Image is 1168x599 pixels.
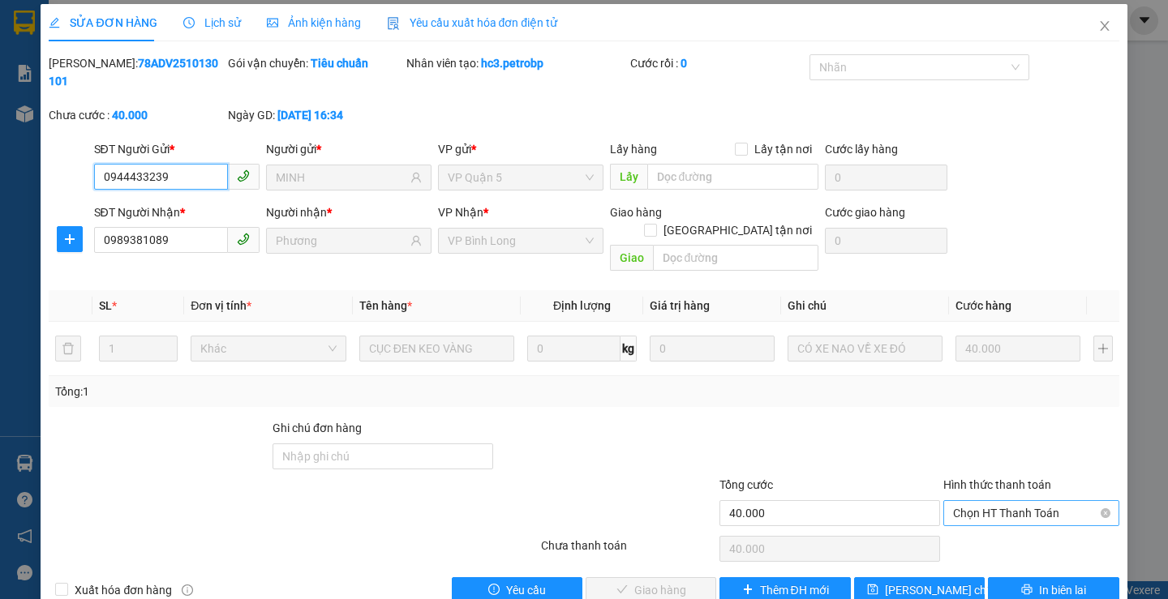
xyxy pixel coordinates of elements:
[448,229,594,253] span: VP Bình Long
[610,206,662,219] span: Giao hàng
[267,17,278,28] span: picture
[58,233,82,246] span: plus
[488,584,500,597] span: exclamation-circle
[1021,584,1033,597] span: printer
[99,299,112,312] span: SL
[650,299,710,312] span: Giá trị hàng
[12,105,118,124] div: 30.000
[112,109,148,122] b: 40.000
[610,245,653,271] span: Giao
[867,584,878,597] span: save
[448,165,594,190] span: VP Quận 5
[410,235,422,246] span: user
[49,17,60,28] span: edit
[681,57,687,70] b: 0
[955,299,1011,312] span: Cước hàng
[228,106,404,124] div: Ngày GD:
[57,226,83,252] button: plus
[55,336,81,362] button: delete
[273,443,493,469] input: Ghi chú đơn hàng
[719,478,773,491] span: Tổng cước
[630,54,806,72] div: Cước rồi :
[237,233,250,246] span: phone
[650,336,775,362] input: 0
[657,221,818,239] span: [GEOGRAPHIC_DATA] tận nơi
[610,164,647,190] span: Lấy
[127,33,256,53] div: [PERSON_NAME]
[825,206,905,219] label: Cước giao hàng
[267,16,361,29] span: Ảnh kiện hàng
[191,299,251,312] span: Đơn vị tính
[943,478,1051,491] label: Hình thức thanh toán
[760,581,829,599] span: Thêm ĐH mới
[14,14,115,53] div: VP Bình Long
[620,336,637,362] span: kg
[200,336,336,361] span: Khác
[1101,508,1110,518] span: close-circle
[1093,336,1113,362] button: plus
[94,203,260,221] div: SĐT Người Nhận
[266,140,432,158] div: Người gửi
[553,299,611,312] span: Định lượng
[539,537,719,565] div: Chưa thanh toán
[237,169,250,182] span: phone
[12,106,37,123] span: CR :
[49,16,157,29] span: SỬA ĐƠN HÀNG
[387,17,400,30] img: icon
[127,15,165,32] span: Nhận:
[410,172,422,183] span: user
[748,140,818,158] span: Lấy tận nơi
[276,169,407,186] input: Tên người gửi
[955,336,1080,362] input: 0
[273,421,362,434] label: Ghi chú đơn hàng
[182,584,193,596] span: info-circle
[742,584,754,597] span: plus
[647,164,818,190] input: Dọc đường
[14,15,39,32] span: Gửi:
[781,290,949,322] th: Ghi chú
[183,17,195,28] span: clock-circle
[825,143,898,156] label: Cước lấy hàng
[825,228,947,254] input: Cước giao hàng
[506,581,546,599] span: Yêu cầu
[266,203,432,221] div: Người nhận
[788,336,943,362] input: Ghi Chú
[68,581,178,599] span: Xuất hóa đơn hàng
[387,16,558,29] span: Yêu cầu xuất hóa đơn điện tử
[1098,19,1111,32] span: close
[885,581,1039,599] span: [PERSON_NAME] chuyển hoàn
[825,165,947,190] input: Cước lấy hàng
[311,57,368,70] b: Tiêu chuẩn
[49,54,225,90] div: [PERSON_NAME]:
[1082,4,1127,49] button: Close
[359,336,514,362] input: VD: Bàn, Ghế
[653,245,818,271] input: Dọc đường
[359,299,412,312] span: Tên hàng
[438,140,603,158] div: VP gửi
[276,232,407,250] input: Tên người nhận
[228,54,404,72] div: Gói vận chuyển:
[127,14,256,33] div: VP Quận 5
[183,16,241,29] span: Lịch sử
[1039,581,1086,599] span: In biên lai
[49,106,225,124] div: Chưa cước :
[277,109,343,122] b: [DATE] 16:34
[94,140,260,158] div: SĐT Người Gửi
[953,501,1110,525] span: Chọn HT Thanh Toán
[610,143,657,156] span: Lấy hàng
[55,383,452,400] div: Tổng: 1
[481,57,543,70] b: hc3.petrobp
[14,53,115,72] div: CU ĐẤT
[438,206,483,219] span: VP Nhận
[406,54,627,72] div: Nhân viên tạo:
